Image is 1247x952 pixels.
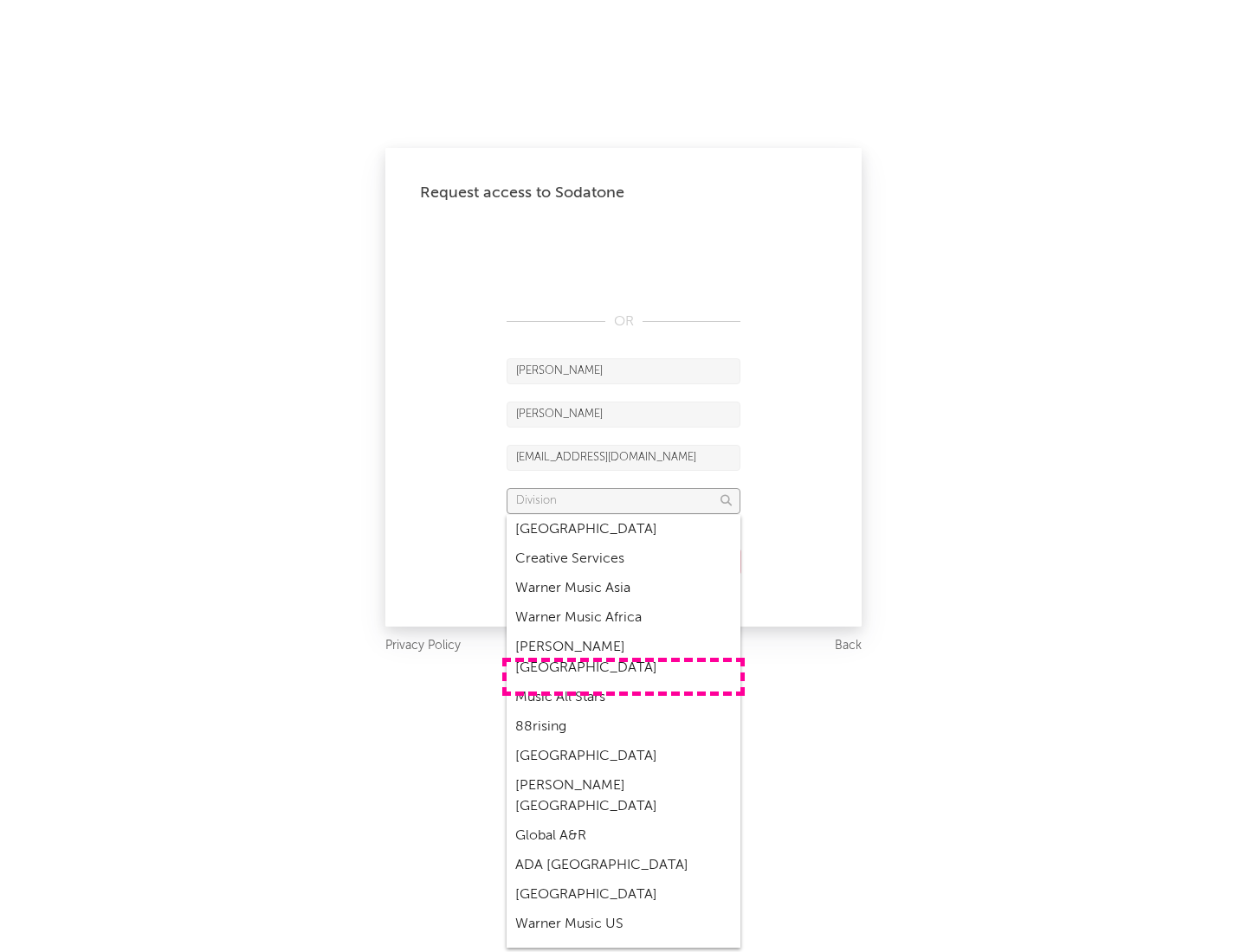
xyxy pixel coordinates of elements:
[420,183,827,203] div: Request access to Sodatone
[507,312,740,332] div: OR
[507,712,740,742] div: 88rising
[507,633,740,683] div: [PERSON_NAME] [GEOGRAPHIC_DATA]
[507,821,740,851] div: Global A&R
[507,603,740,633] div: Warner Music Africa
[507,488,740,514] input: Division
[507,742,740,771] div: [GEOGRAPHIC_DATA]
[507,880,740,910] div: [GEOGRAPHIC_DATA]
[507,544,740,574] div: Creative Services
[507,445,740,471] input: Email
[507,402,740,428] input: Last Name
[507,771,740,821] div: [PERSON_NAME] [GEOGRAPHIC_DATA]
[507,683,740,712] div: Music All Stars
[507,910,740,939] div: Warner Music US
[507,358,740,384] input: First Name
[507,574,740,603] div: Warner Music Asia
[835,635,862,657] a: Back
[507,515,740,544] div: [GEOGRAPHIC_DATA]
[385,635,461,657] a: Privacy Policy
[507,851,740,880] div: ADA [GEOGRAPHIC_DATA]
